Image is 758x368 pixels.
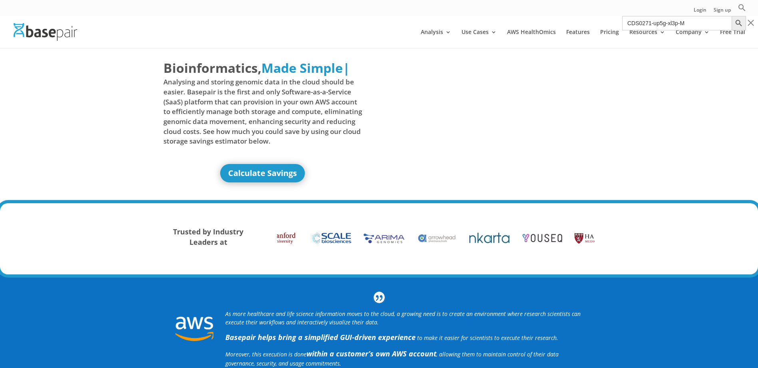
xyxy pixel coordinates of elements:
img: Basepair [14,23,77,40]
span: Made Simple [261,59,343,76]
span: Moreover, this execution is done , allowing them to maintain control of their data governance, se... [225,350,559,367]
iframe: Basepair - NGS Analysis Simplified [385,59,584,171]
a: Features [566,29,590,48]
a: Resources [629,29,665,48]
a: Search Icon Link [738,4,746,16]
strong: Trusted by Industry Leaders at [173,227,243,247]
i: As more healthcare and life science information moves to the cloud, a growing need is to create a... [225,310,581,326]
a: Company [676,29,710,48]
iframe: Drift Widget Chat Controller [605,310,748,358]
svg: Search [738,4,746,12]
input: Search here... [622,16,732,30]
span: to make it easier for scientists to execute their research. [417,334,558,342]
a: Free Trial [720,29,745,48]
a: Analysis [421,29,451,48]
b: within a customer’s own AWS account [306,349,436,358]
a: Sign up [714,8,731,16]
span: Analysing and storing genomic data in the cloud should be easier. Basepair is the first and only ... [163,77,362,146]
strong: Basepair helps bring a simplified GUI-driven experience [225,332,416,342]
a: AWS HealthOmics [507,29,556,48]
span: | [343,59,350,76]
a: Use Cases [462,29,497,48]
a: Login [694,8,706,16]
span: Bioinformatics, [163,59,261,77]
svg: Search [734,19,743,28]
a: Pricing [600,29,619,48]
a: Calculate Savings [220,164,305,182]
